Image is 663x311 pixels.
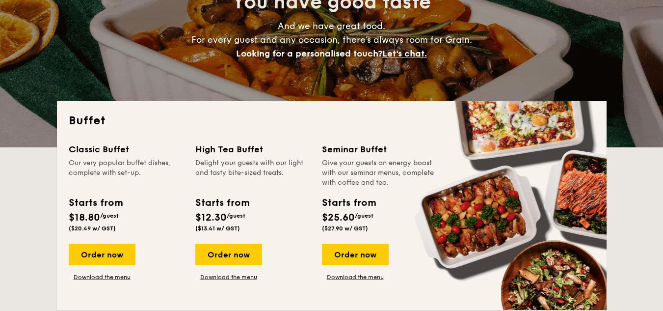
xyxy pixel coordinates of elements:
span: $12.30 [195,212,227,224]
div: Order now [195,244,262,265]
a: Download the menu [195,273,262,281]
span: /guest [227,212,245,219]
span: ($20.49 w/ GST) [69,225,116,232]
span: $18.80 [69,212,100,224]
span: $25.60 [322,212,355,224]
div: Starts from [195,196,249,210]
div: Order now [322,244,389,265]
span: ($27.90 w/ GST) [322,225,368,232]
div: Classic Buffet [69,142,184,156]
span: /guest [355,212,373,219]
div: High Tea Buffet [195,142,310,156]
span: /guest [100,212,119,219]
a: Download the menu [69,273,135,281]
div: Starts from [322,196,375,210]
span: And we have great food. For every guest and any occasion, there’s always room for Grain. [191,21,472,59]
div: Delight your guests with our light and tasty bite-sized treats. [195,158,310,188]
div: Give your guests an energy boost with our seminar menus, complete with coffee and tea. [322,158,437,188]
h2: Buffet [69,113,595,129]
div: Our very popular buffet dishes, complete with set-up. [69,158,184,188]
a: Download the menu [322,273,389,281]
span: Looking for a personalised touch? [236,48,382,59]
span: Let's chat. [382,48,427,59]
div: Starts from [69,196,122,210]
div: Order now [69,244,135,265]
span: ($13.41 w/ GST) [195,225,240,232]
div: Seminar Buffet [322,142,437,156]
